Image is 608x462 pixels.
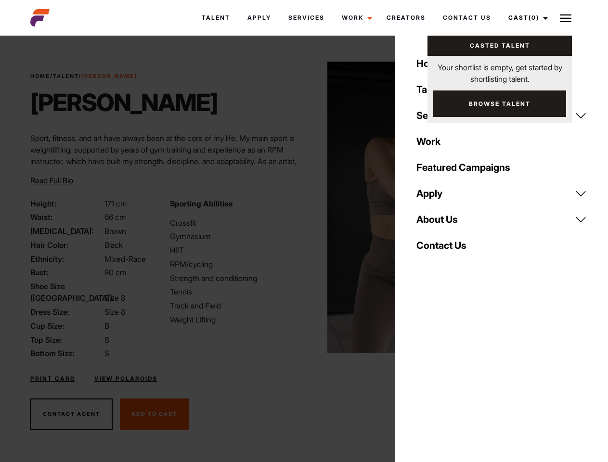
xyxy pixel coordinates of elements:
[104,321,109,331] span: B
[193,5,239,31] a: Talent
[30,211,103,223] span: Waist:
[411,128,593,154] a: Work
[411,232,593,258] a: Contact Us
[30,88,218,117] h1: [PERSON_NAME]
[30,334,103,346] span: Top Size:
[53,73,78,79] a: Talent
[170,314,298,325] li: Weight Lifting
[104,199,127,208] span: 171 cm
[529,14,539,21] span: (0)
[104,307,125,317] span: Size 8
[104,268,127,277] span: 80 cm
[30,198,103,209] span: Height:
[30,225,103,237] span: [MEDICAL_DATA]:
[170,300,298,311] li: Track and Field
[104,226,126,236] span: Brown
[30,73,50,79] a: Home
[81,73,137,79] strong: [PERSON_NAME]
[170,258,298,270] li: RPM/cycling
[104,254,146,264] span: Mixed-Race
[104,348,109,358] span: S
[170,231,298,242] li: Gymnasium
[94,374,157,383] a: View Polaroids
[333,5,378,31] a: Work
[170,272,298,284] li: Strength and conditioning
[120,398,189,430] button: Add To Cast
[411,77,593,103] a: Talent
[30,132,298,190] p: Sport, fitness, and art have always been at the core of my life. My main sport is weightlifting, ...
[378,5,434,31] a: Creators
[30,175,73,186] button: Read Full Bio
[104,240,123,250] span: Black
[280,5,333,31] a: Services
[30,347,103,359] span: Bottom Size:
[411,206,593,232] a: About Us
[411,180,593,206] a: Apply
[104,335,109,345] span: S
[411,154,593,180] a: Featured Campaigns
[411,103,593,128] a: Services
[30,320,103,332] span: Cup Size:
[30,306,103,318] span: Dress Size:
[30,239,103,251] span: Hair Color:
[427,36,572,56] a: Casted Talent
[433,90,566,117] a: Browse Talent
[30,267,103,278] span: Bust:
[30,281,103,304] span: Shoe Size ([GEOGRAPHIC_DATA]):
[104,293,125,303] span: Size 8
[30,374,75,383] a: Print Card
[30,176,73,185] span: Read Full Bio
[239,5,280,31] a: Apply
[30,253,103,265] span: Ethnicity:
[170,286,298,297] li: Tennis
[30,72,137,80] span: / /
[560,13,571,24] img: Burger icon
[170,199,233,208] strong: Sporting Abilities
[434,5,500,31] a: Contact Us
[170,217,298,229] li: Crossfit
[427,56,572,85] p: Your shortlist is empty, get started by shortlisting talent.
[131,411,177,417] span: Add To Cast
[500,5,554,31] a: Cast(0)
[411,51,593,77] a: Home
[30,8,50,27] img: cropped-aefm-brand-fav-22-square.png
[170,244,298,256] li: HIIT
[30,398,113,430] button: Contact Agent
[104,212,126,222] span: 66 cm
